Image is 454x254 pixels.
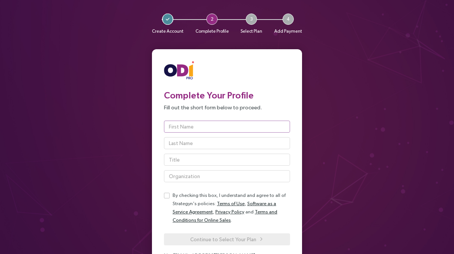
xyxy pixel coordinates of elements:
[217,201,245,206] a: Terms of Use
[274,27,302,36] p: Add Payment
[164,233,290,245] button: Continue to Select Your Plan
[164,103,290,112] p: Fill out the short form below to proceed.
[164,137,290,149] input: Last Name
[241,27,262,36] p: Select Plan
[164,61,194,81] img: ODIpro
[206,14,218,25] span: 2
[164,90,290,101] h3: Complete Your Profile
[152,27,183,36] p: Create Account
[173,201,276,215] a: Software as a Service Agreement
[215,209,244,215] a: Privacy Policy
[195,27,229,36] p: Complete Profile
[164,170,290,182] input: Organization
[283,14,294,25] span: 4
[246,14,257,25] span: 3
[164,121,290,133] input: First Name
[173,191,290,224] p: By checking this box, I understand and agree to all of Strategyn's policies: , , and .
[173,209,277,223] a: Terms and Conditions for Online Sales
[164,154,290,166] input: Title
